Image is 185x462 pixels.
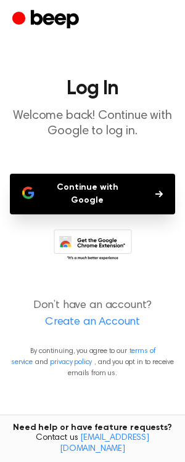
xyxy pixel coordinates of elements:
[50,359,92,366] a: privacy policy
[10,174,175,214] button: Continue with Google
[10,346,175,379] p: By continuing, you agree to our and , and you opt in to receive emails from us.
[12,8,82,32] a: Beep
[7,433,178,455] span: Contact us
[12,314,173,331] a: Create an Account
[10,79,175,99] h1: Log In
[60,434,149,453] a: [EMAIL_ADDRESS][DOMAIN_NAME]
[10,298,175,331] p: Don’t have an account?
[10,108,175,139] p: Welcome back! Continue with Google to log in.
